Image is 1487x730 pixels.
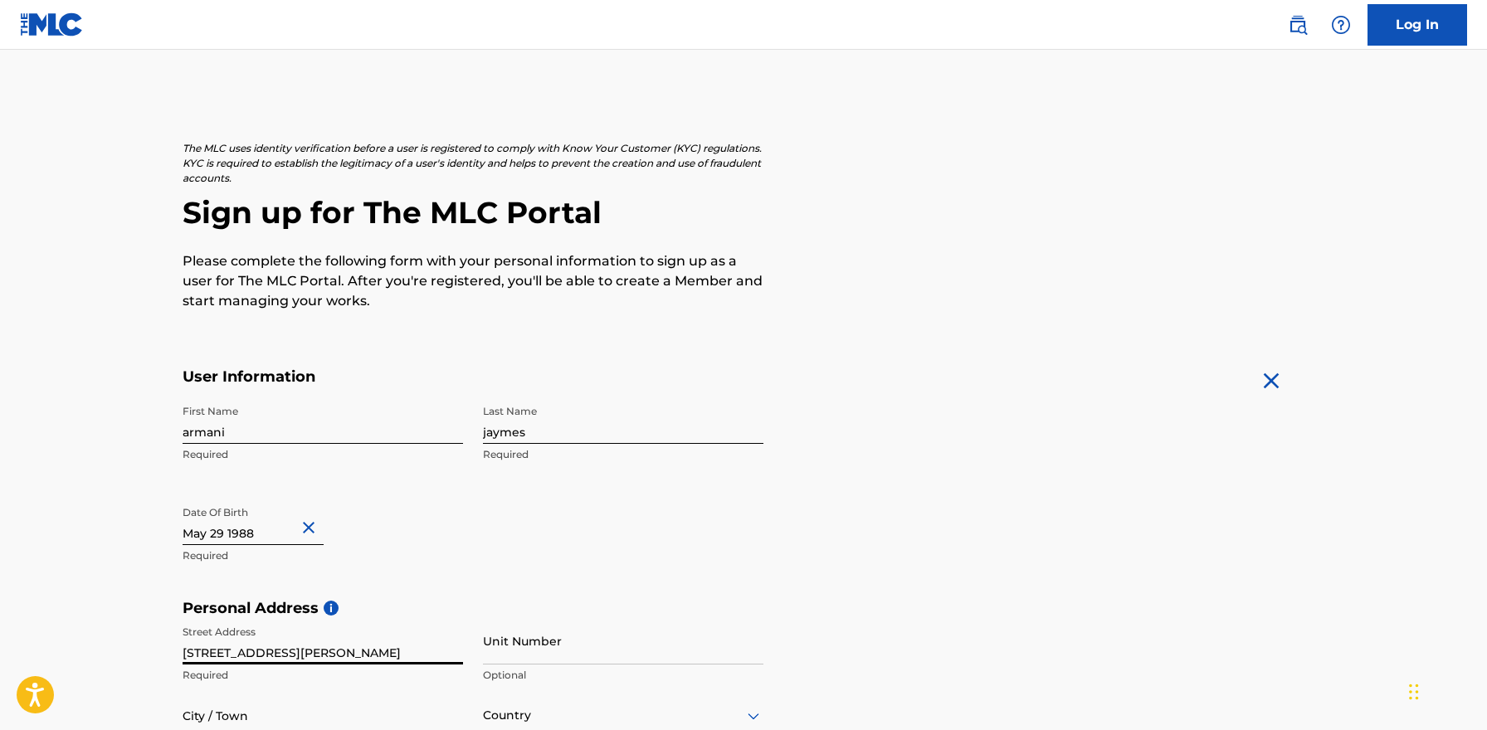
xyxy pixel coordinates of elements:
[1368,4,1467,46] a: Log In
[483,447,763,462] p: Required
[1324,8,1358,41] div: Help
[483,668,763,683] p: Optional
[324,601,339,616] span: i
[183,251,763,311] p: Please complete the following form with your personal information to sign up as a user for The ML...
[183,599,1304,618] h5: Personal Address
[183,141,763,186] p: The MLC uses identity verification before a user is registered to comply with Know Your Customer ...
[183,668,463,683] p: Required
[1258,367,1285,394] img: close
[183,447,463,462] p: Required
[183,367,763,387] h5: User Information
[299,503,324,553] button: Close
[1281,8,1314,41] a: Public Search
[1288,15,1308,35] img: search
[1404,650,1487,730] iframe: Chat Widget
[20,12,84,36] img: MLC Logo
[1331,15,1351,35] img: help
[1409,667,1419,717] div: Drag
[183,548,463,563] p: Required
[183,194,1304,231] h2: Sign up for The MLC Portal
